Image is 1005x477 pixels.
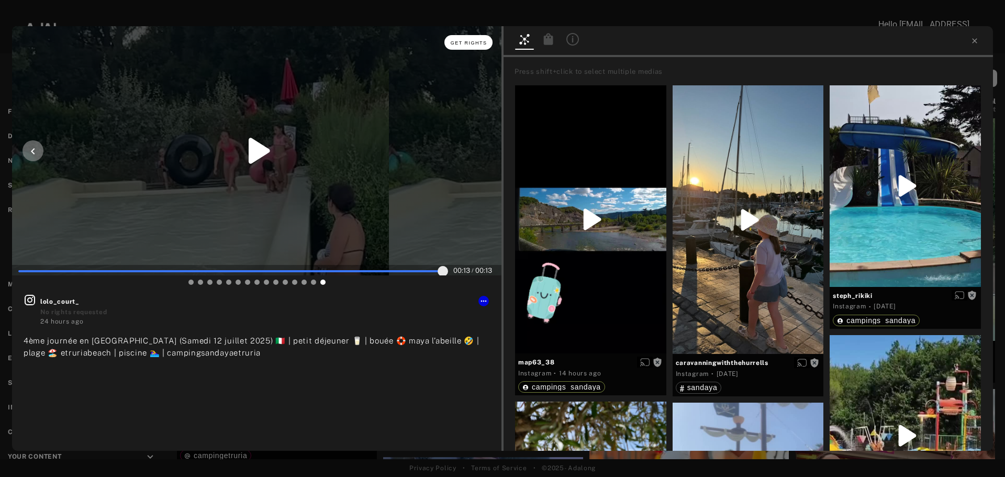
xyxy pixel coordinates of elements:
[475,267,492,274] span: :
[833,291,978,301] span: steph_rikiki
[846,316,915,325] span: campings_sandaya
[967,292,977,299] span: Rights not requested
[24,336,479,357] span: 4ème journée en [GEOGRAPHIC_DATA] (Samedi 12 juillet 2025) 🇮🇹 | petit déjeuner 🥛 | bouée 🛟 maya l...
[833,302,866,311] div: Instagram
[653,358,662,365] span: Rights not requested
[637,357,653,368] button: Enable diffusion on this media
[40,308,107,316] span: No rights requested
[532,383,601,391] span: campings_sandaya
[680,384,718,391] div: sandaya
[717,370,739,378] time: 2025-08-30T07:32:20.000Z
[559,370,601,377] time: 2025-08-31T20:30:06.000Z
[810,359,819,366] span: Rights not requested
[874,303,896,310] time: 2025-08-18T07:33:58.000Z
[453,267,470,274] span: :
[952,290,967,301] button: Enable diffusion on this media
[40,318,83,325] time: 2025-08-31T10:33:31.000Z
[515,66,989,77] div: Press shift+click to select multiple medias
[676,369,709,379] div: Instagram
[453,267,462,274] span: 00
[518,369,551,378] div: Instagram
[794,357,810,368] button: Enable diffusion on this media
[554,369,556,378] span: ·
[451,40,487,46] span: Get rights
[40,297,490,306] span: lolo_court_
[463,267,470,274] span: 13
[837,317,915,324] div: campings_sandaya
[953,427,1005,477] div: Widget de chat
[869,303,872,311] span: ·
[444,35,493,50] button: Get rights
[676,358,821,368] span: caravanningwiththehurrells
[518,358,663,367] span: map63_38
[485,267,492,274] span: 13
[687,383,718,392] span: sandaya
[472,267,474,273] span: /
[475,267,484,274] span: 00
[522,383,601,391] div: campings_sandaya
[953,427,1005,477] iframe: Chat Widget
[711,370,714,378] span: ·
